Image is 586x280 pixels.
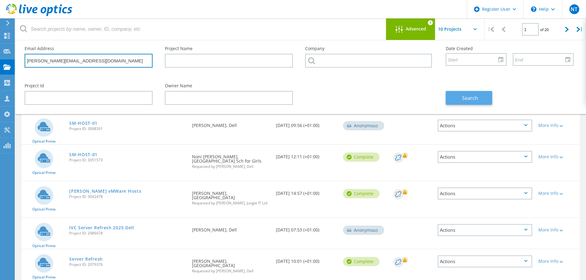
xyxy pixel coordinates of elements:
div: Anonymous [343,226,384,235]
a: SM-HOST-01 [69,121,98,125]
a: IVC Server Refresh 2025 Dell [69,226,134,230]
div: | [484,18,497,40]
div: More Info [538,228,577,232]
span: Project ID: 2979376 [69,263,186,266]
div: Anonymous [343,121,384,130]
div: Noni [PERSON_NAME], [GEOGRAPHIC_DATA] Sch for Girls [189,145,273,175]
span: Requested by [PERSON_NAME], Dell [192,165,269,168]
div: Complete [343,257,380,266]
span: Optical Prime [32,207,56,211]
div: Actions [438,120,532,132]
a: Server Refresh [69,257,103,261]
span: Project ID: 3051573 [69,158,186,162]
button: Search [446,91,492,105]
span: Optical Prime [32,275,56,279]
div: Actions [438,224,532,236]
div: More Info [538,191,577,195]
div: | [573,18,586,40]
div: [PERSON_NAME], [GEOGRAPHIC_DATA] [189,181,273,211]
label: Email Address [25,46,153,51]
span: Requested by [PERSON_NAME], Dell [192,269,269,273]
div: [DATE] 14:57 (+01:00) [273,181,340,202]
span: Project ID: 3068391 [69,127,186,131]
span: Project ID: 3042478 [69,195,186,199]
a: SM-HOST-01 [69,152,98,157]
a: Live Optics Dashboard [6,13,72,17]
span: of 20 [540,27,549,32]
label: Date Created [446,46,574,51]
div: [PERSON_NAME], [GEOGRAPHIC_DATA] [189,249,273,279]
span: Search [462,95,478,101]
div: Actions [438,255,532,267]
div: Complete [343,189,380,198]
label: Project Name [165,46,293,51]
div: Complete [343,152,380,162]
div: [DATE] 09:56 (+01:00) [273,113,340,134]
div: Actions [438,151,532,163]
div: More Info [538,259,577,263]
span: NT [571,7,577,12]
div: [DATE] 07:53 (+01:00) [273,218,340,238]
label: Project Id [25,84,153,88]
div: Actions [438,187,532,199]
span: Project ID: 2989478 [69,231,186,235]
div: More Info [538,155,577,159]
div: [PERSON_NAME], Dell [189,218,273,238]
div: [DATE] 10:01 (+01:00) [273,249,340,270]
div: [DATE] 12:11 (+01:00) [273,145,340,165]
input: End [513,53,569,65]
span: Optical Prime [32,244,56,248]
span: Requested by [PERSON_NAME], Jungle IT Ltd [192,201,269,205]
input: Search projects by name, owner, ID, company, etc [15,18,386,40]
div: [PERSON_NAME], Dell [189,113,273,134]
svg: \n [531,6,536,12]
input: Start [446,53,502,65]
a: [PERSON_NAME] vMWare Hosts [69,189,141,193]
label: Company [305,46,433,51]
span: Optical Prime [32,171,56,175]
span: Advanced [406,27,426,31]
div: More Info [538,123,577,128]
span: Optical Prime [32,140,56,143]
label: Owner Name [165,84,293,88]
